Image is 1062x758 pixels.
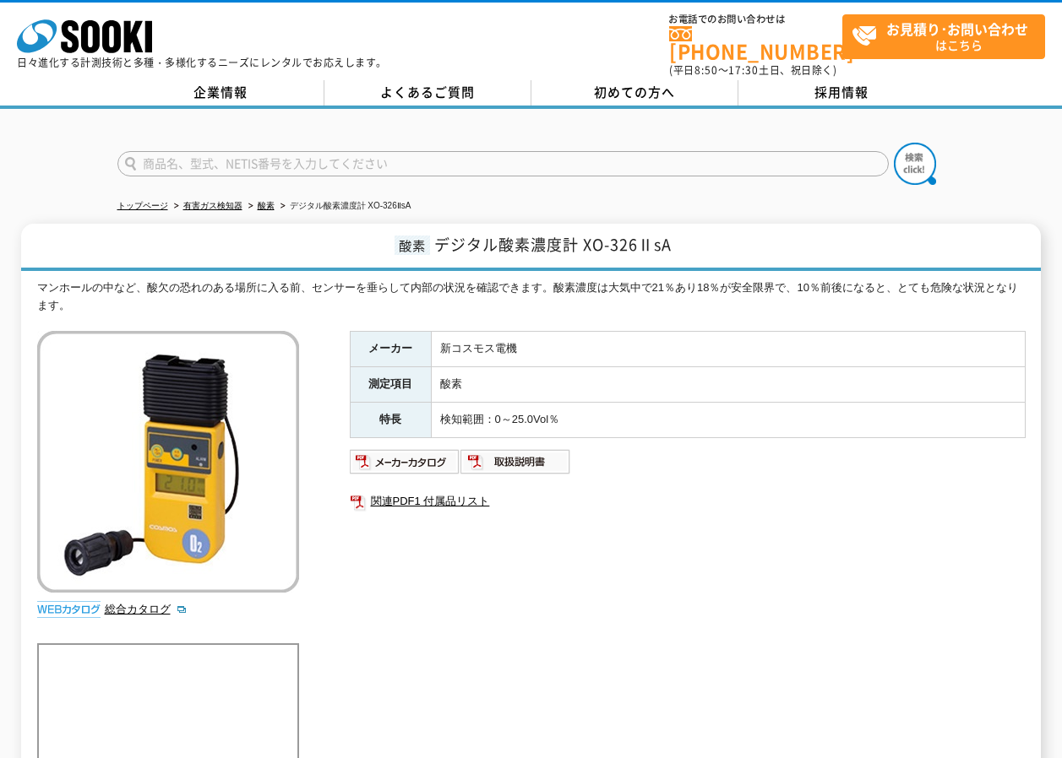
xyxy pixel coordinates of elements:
[350,459,460,472] a: メーカーカタログ
[350,448,460,475] img: メーカーカタログ
[694,62,718,78] span: 8:50
[350,367,431,403] th: 測定項目
[37,279,1026,315] div: マンホールの中など、酸欠の恐れのある場所に入る前、センサーを垂らして内部の状況を確認できます。酸素濃度は大気中で21％あり18％が安全限界で、10％前後になると、とても危険な状況となります。
[460,459,571,472] a: 取扱説明書
[842,14,1045,59] a: お見積り･お問い合わせはこちら
[17,57,387,68] p: 日々進化する計測技術と多種・多様化するニーズにレンタルでお応えします。
[460,448,571,475] img: 取扱説明書
[852,15,1044,57] span: はこちら
[395,236,430,255] span: 酸素
[531,80,738,106] a: 初めての方へ
[117,80,324,106] a: 企業情報
[37,601,101,618] img: webカタログ
[183,201,242,210] a: 有害ガス検知器
[738,80,945,106] a: 採用情報
[105,603,188,615] a: 総合カタログ
[350,490,1026,512] a: 関連PDF1 付属品リスト
[886,19,1028,39] strong: お見積り･お問い合わせ
[894,143,936,185] img: btn_search.png
[277,198,411,215] li: デジタル酸素濃度計 XO-326ⅡsA
[669,26,842,61] a: [PHONE_NUMBER]
[350,403,431,438] th: 特長
[431,332,1025,367] td: 新コスモス電機
[117,151,889,176] input: 商品名、型式、NETIS番号を入力してください
[669,14,842,24] span: お電話でのお問い合わせは
[431,367,1025,403] td: 酸素
[37,331,299,593] img: デジタル酸素濃度計 XO-326ⅡsA
[117,201,168,210] a: トップページ
[258,201,275,210] a: 酸素
[669,62,836,78] span: (平日 ～ 土日、祝日除く)
[594,83,675,101] span: 初めての方へ
[431,403,1025,438] td: 検知範囲：0～25.0Vol％
[324,80,531,106] a: よくあるご質問
[728,62,759,78] span: 17:30
[434,233,672,256] span: デジタル酸素濃度計 XO-326ⅡsA
[350,332,431,367] th: メーカー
